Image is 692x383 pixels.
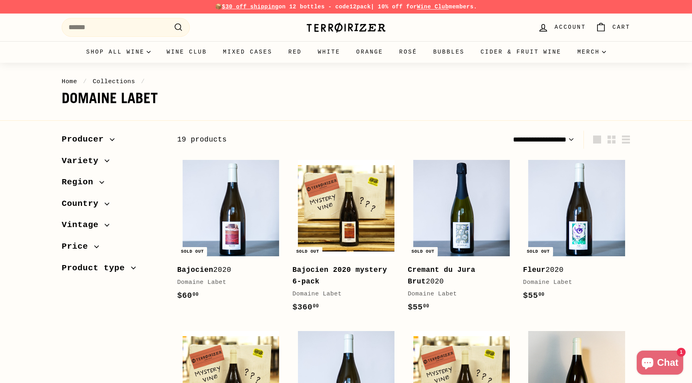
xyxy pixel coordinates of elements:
button: Variety [62,152,164,174]
span: Country [62,197,105,211]
button: Price [62,238,164,259]
b: Cremant du Jura Brut [408,266,475,285]
sup: 00 [313,303,319,309]
sup: 00 [193,292,199,297]
span: Region [62,176,99,189]
div: Domaine Labet [177,278,276,287]
span: / [139,78,147,85]
div: 2020 [177,264,276,276]
button: Region [62,174,164,195]
span: Product type [62,261,131,275]
a: Orange [348,41,391,63]
a: Wine Club [159,41,215,63]
b: Bajocien [177,266,213,274]
summary: Merch [569,41,614,63]
div: Sold out [178,247,207,256]
a: Sold out Bajocien2020Domaine Labet [177,155,284,310]
button: Country [62,195,164,217]
a: Sold out Fleur2020Domaine Labet [523,155,630,310]
a: Collections [93,78,135,85]
inbox-online-store-chat: Shopify online store chat [634,351,686,377]
p: 📦 on 12 bottles - code | 10% off for members. [62,2,630,11]
b: Bajocien 2020 mystery 6-pack [292,266,387,285]
a: Cart [591,16,635,39]
span: $360 [292,303,319,312]
div: Sold out [408,247,438,256]
a: Home [62,78,77,85]
strong: 12pack [350,4,371,10]
button: Producer [62,131,164,152]
span: Price [62,240,94,253]
span: Producer [62,133,110,146]
sup: 00 [538,292,544,297]
span: $55 [523,291,545,300]
span: $30 off shipping [222,4,279,10]
b: Fleur [523,266,545,274]
h1: Domaine Labet [62,90,630,106]
sup: 00 [423,303,429,309]
a: Cider & Fruit Wine [473,41,569,63]
summary: Shop all wine [78,41,159,63]
button: Vintage [62,216,164,238]
span: Vintage [62,218,105,232]
a: Sold out Bajocien 2020 mystery 6-pack Domaine Labet [292,155,400,322]
div: Primary [46,41,646,63]
div: Domaine Labet [292,289,392,299]
span: Cart [612,23,630,32]
a: Sold out Cremant du Jura Brut2020Domaine Labet [408,155,515,322]
a: Mixed Cases [215,41,280,63]
span: Account [555,23,586,32]
span: $60 [177,291,199,300]
a: Bubbles [425,41,473,63]
a: White [310,41,348,63]
a: Red [280,41,310,63]
nav: breadcrumbs [62,77,630,86]
a: Rosé [391,41,425,63]
span: Variety [62,154,105,168]
button: Product type [62,259,164,281]
div: 2020 [408,264,507,287]
span: $55 [408,303,429,312]
div: 2020 [523,264,622,276]
div: Domaine Labet [523,278,622,287]
a: Wine Club [417,4,449,10]
div: 19 products [177,134,404,146]
div: Sold out [293,247,322,256]
div: Sold out [523,247,553,256]
a: Account [533,16,591,39]
div: Domaine Labet [408,289,507,299]
span: / [81,78,89,85]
